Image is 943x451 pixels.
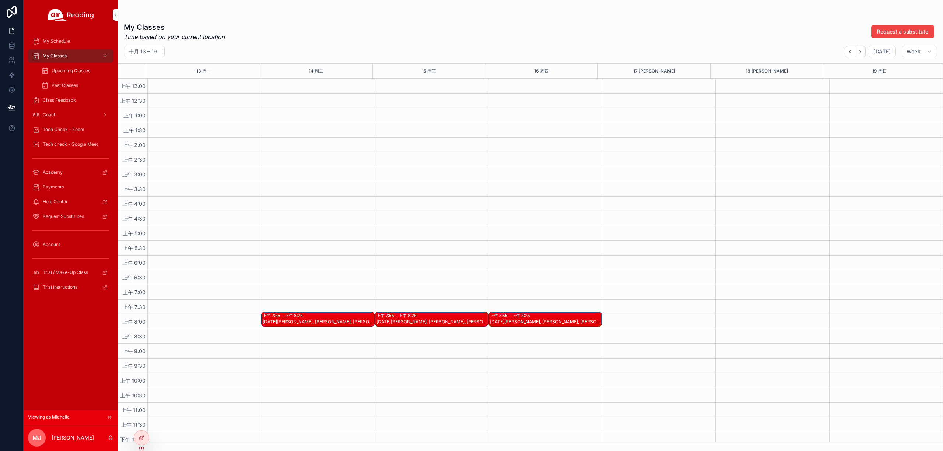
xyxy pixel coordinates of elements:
[43,242,60,247] span: Account
[855,46,866,57] button: Next
[263,319,374,325] div: [DATE][PERSON_NAME], [PERSON_NAME], [PERSON_NAME] S
[43,112,56,118] span: Coach
[120,363,147,369] span: 上午 9:30
[43,214,84,219] span: Request Substitutes
[28,238,113,251] a: Account
[120,318,147,325] span: 上午 8:00
[534,64,549,78] button: 16 周四
[907,48,921,55] span: Week
[43,53,67,59] span: My Classes
[37,79,113,92] a: Past Classes
[43,184,64,190] span: Payments
[871,25,934,38] button: Request a substitute
[28,180,113,194] a: Payments
[489,312,601,326] div: 上午 7:55 – 上午 8:25[DATE][PERSON_NAME], [PERSON_NAME], [PERSON_NAME] S
[120,215,147,222] span: 上午 4:30
[43,199,68,205] span: Help Center
[37,64,113,77] a: Upcoming Classes
[120,142,147,148] span: 上午 2:00
[119,422,147,428] span: 上午 11:30
[118,98,147,104] span: 上午 12:30
[28,166,113,179] a: Academy
[43,269,88,275] span: Trial / Make-Up Class
[845,46,855,57] button: Back
[120,186,147,192] span: 上午 3:30
[52,434,94,441] p: [PERSON_NAME]
[118,436,147,443] span: 下午 12:00
[422,64,436,78] button: 15 周三
[124,22,225,32] h1: My Classes
[120,274,147,281] span: 上午 6:30
[376,319,487,325] div: [DATE][PERSON_NAME], [PERSON_NAME], [PERSON_NAME] S
[32,433,41,442] span: MJ
[746,64,788,78] button: 18 [PERSON_NAME]
[52,68,90,74] span: Upcoming Classes
[124,32,225,41] em: Time based on your current location
[196,64,211,78] button: 13 周一
[129,48,157,55] h2: 十月 13 – 19
[118,377,147,384] span: 上午 10:00
[118,392,147,398] span: 上午 10:30
[902,46,937,57] button: Week
[122,127,147,133] span: 上午 1:30
[633,64,675,78] button: 17 [PERSON_NAME]
[43,141,98,147] span: Tech check - Google Meet
[24,29,118,303] div: scrollable content
[120,260,147,266] span: 上午 6:00
[877,28,928,35] span: Request a substitute
[28,266,113,279] a: Trial / Make-Up Class
[872,64,887,78] button: 19 周日
[28,49,113,63] a: My Classes
[120,201,147,207] span: 上午 4:00
[118,83,147,89] span: 上午 12:00
[121,289,147,295] span: 上午 7:00
[28,281,113,294] a: Trial Instructions
[122,112,147,119] span: 上午 1:00
[52,82,78,88] span: Past Classes
[869,46,895,57] button: [DATE]
[43,127,84,133] span: Tech Check - Zoom
[120,333,147,339] span: 上午 8:30
[120,156,147,163] span: 上午 2:30
[375,312,488,326] div: 上午 7:55 – 上午 8:25[DATE][PERSON_NAME], [PERSON_NAME], [PERSON_NAME] S
[120,171,147,177] span: 上午 3:00
[43,284,77,290] span: Trial Instructions
[376,313,418,318] div: 上午 7:55 – 上午 8:25
[28,210,113,223] a: Request Substitutes
[28,138,113,151] a: Tech check - Google Meet
[873,48,891,55] span: [DATE]
[121,230,147,236] span: 上午 5:00
[28,35,113,48] a: My Schedule
[48,9,94,21] img: App logo
[490,313,532,318] div: 上午 7:55 – 上午 8:25
[121,304,147,310] span: 上午 7:30
[262,312,374,326] div: 上午 7:55 – 上午 8:25[DATE][PERSON_NAME], [PERSON_NAME], [PERSON_NAME] S
[28,94,113,107] a: Class Feedback
[28,414,70,420] span: Viewing as Michelle
[490,319,601,325] div: [DATE][PERSON_NAME], [PERSON_NAME], [PERSON_NAME] S
[309,64,323,78] button: 14 周二
[119,407,147,413] span: 上午 11:00
[28,123,113,136] a: Tech Check - Zoom
[43,169,63,175] span: Academy
[43,38,70,44] span: My Schedule
[28,108,113,121] a: Coach
[120,348,147,354] span: 上午 9:00
[121,245,147,251] span: 上午 5:30
[28,195,113,208] a: Help Center
[43,97,76,103] span: Class Feedback
[263,313,305,318] div: 上午 7:55 – 上午 8:25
